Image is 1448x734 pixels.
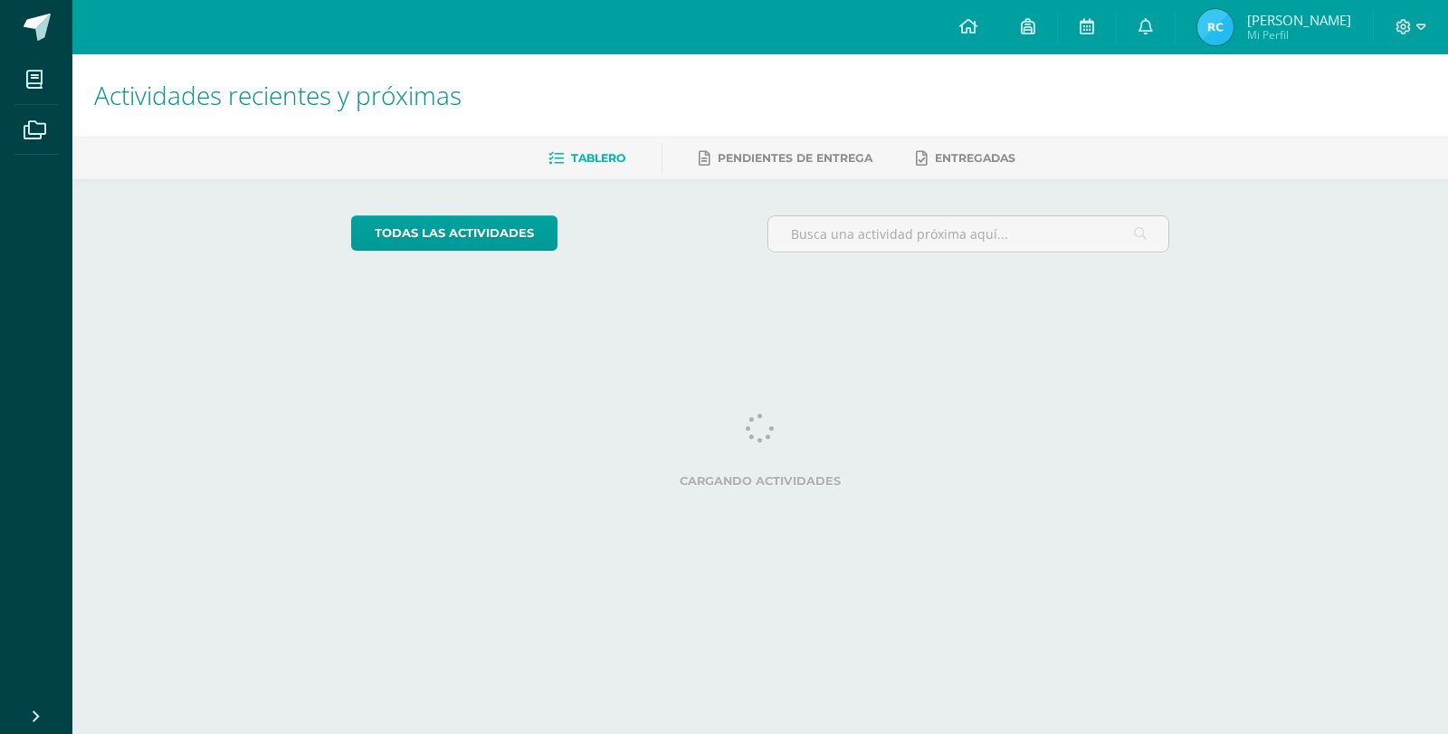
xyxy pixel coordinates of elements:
img: b267056732fc5bd767e1306c90ee396b.png [1197,9,1234,45]
a: Entregadas [916,144,1015,173]
span: Mi Perfil [1247,27,1351,43]
span: [PERSON_NAME] [1247,11,1351,29]
a: Pendientes de entrega [699,144,872,173]
span: Actividades recientes y próximas [94,78,462,112]
span: Tablero [571,151,625,165]
input: Busca una actividad próxima aquí... [768,216,1169,252]
span: Entregadas [935,151,1015,165]
a: todas las Actividades [351,215,557,251]
span: Pendientes de entrega [718,151,872,165]
label: Cargando actividades [351,474,1170,488]
a: Tablero [548,144,625,173]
